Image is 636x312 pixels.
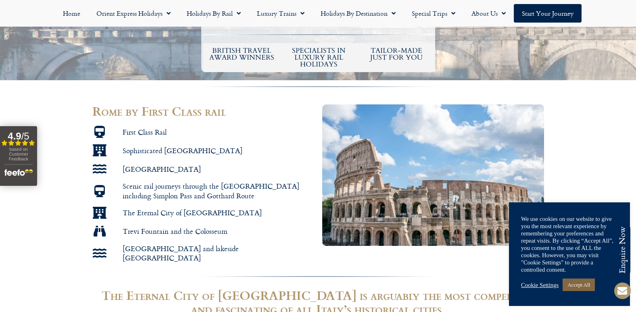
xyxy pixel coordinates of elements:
div: We use cookies on our website to give you the most relevant experience by remembering your prefer... [521,215,618,273]
a: Cookie Settings [521,281,559,289]
nav: Menu [4,4,632,23]
a: Orient Express Holidays [88,4,179,23]
span: First Class Rail [121,127,167,137]
span: [GEOGRAPHIC_DATA] [121,164,201,174]
a: Luxury Trains [249,4,313,23]
a: Holidays by Rail [179,4,249,23]
span: Rome by First Class rail [92,102,226,120]
a: Home [55,4,88,23]
span: The Eternal City of [GEOGRAPHIC_DATA] [121,208,262,217]
h6: Specialists in luxury rail holidays [284,47,354,68]
span: Scenic rail journeys through the [GEOGRAPHIC_DATA] including Simplon Pass and Gotthard Route [121,181,314,200]
h5: tailor-made just for you [362,47,431,61]
a: Accept All [563,279,595,291]
span: Sophisticated [GEOGRAPHIC_DATA] [121,146,242,155]
span: [GEOGRAPHIC_DATA] and lakeside [GEOGRAPHIC_DATA] [121,244,314,263]
h5: British Travel Award winners [207,47,277,61]
a: Holidays by Destination [313,4,404,23]
span: Trevi Fountain and the Colosseum [121,227,227,236]
a: Special Trips [404,4,463,23]
a: Start your Journey [514,4,582,23]
a: About Us [463,4,514,23]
